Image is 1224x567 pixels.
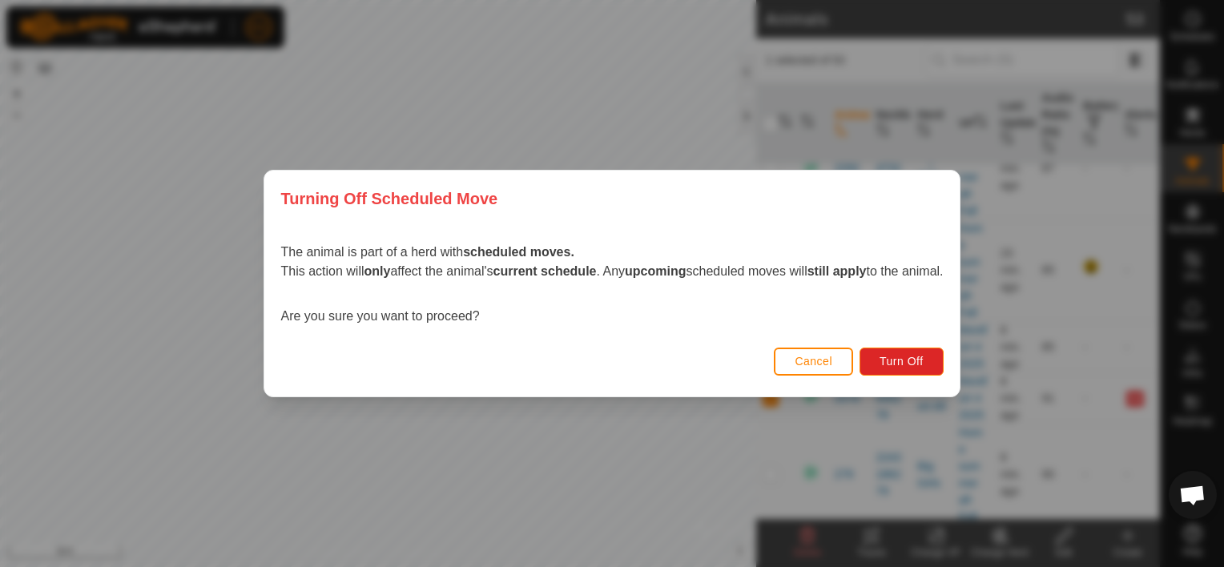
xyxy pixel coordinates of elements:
[280,307,943,326] p: Are you sure you want to proceed?
[795,355,832,368] span: Cancel
[625,264,686,278] strong: upcoming
[1169,471,1217,519] div: Open chat
[364,264,390,278] strong: only
[463,245,574,259] strong: scheduled moves.
[280,243,943,262] p: The animal is part of a herd with
[860,348,944,376] button: Turn Off
[280,187,497,211] span: Turning Off Scheduled Move
[493,264,597,278] strong: current schedule
[774,348,853,376] button: Cancel
[807,264,867,278] strong: still apply
[880,355,924,368] span: Turn Off
[280,262,943,281] p: This action will affect the animal's . Any scheduled moves will to the animal.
